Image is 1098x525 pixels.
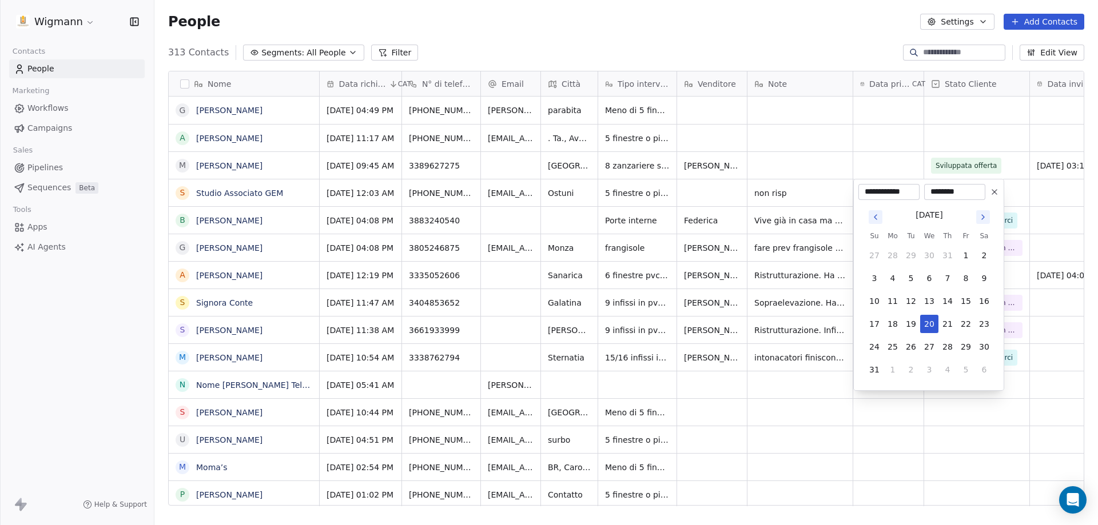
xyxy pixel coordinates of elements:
[975,269,993,287] button: 9
[975,292,993,310] button: 16
[975,209,991,225] button: Go to next month
[957,338,975,356] button: 29
[938,246,957,264] button: 31
[865,338,884,356] button: 24
[902,315,920,333] button: 19
[902,360,920,379] button: 2
[865,269,884,287] button: 3
[884,269,902,287] button: 4
[902,246,920,264] button: 29
[957,292,975,310] button: 15
[865,246,884,264] button: 27
[865,315,884,333] button: 17
[884,338,902,356] button: 25
[884,246,902,264] button: 28
[938,338,957,356] button: 28
[920,246,938,264] button: 30
[920,230,938,242] th: Wednesday
[920,315,938,333] button: 20
[957,246,975,264] button: 1
[902,338,920,356] button: 26
[957,315,975,333] button: 22
[975,230,993,242] th: Saturday
[884,315,902,333] button: 18
[938,292,957,310] button: 14
[902,230,920,242] th: Tuesday
[865,292,884,310] button: 10
[957,360,975,379] button: 5
[884,230,902,242] th: Monday
[957,269,975,287] button: 8
[938,230,957,242] th: Thursday
[920,292,938,310] button: 13
[975,315,993,333] button: 23
[975,360,993,379] button: 6
[957,230,975,242] th: Friday
[938,360,957,379] button: 4
[884,360,902,379] button: 1
[916,209,942,221] div: [DATE]
[938,269,957,287] button: 7
[920,360,938,379] button: 3
[920,338,938,356] button: 27
[865,360,884,379] button: 31
[975,338,993,356] button: 30
[902,292,920,310] button: 12
[938,315,957,333] button: 21
[865,230,884,242] th: Sunday
[975,246,993,264] button: 2
[868,209,884,225] button: Go to previous month
[920,269,938,287] button: 6
[884,292,902,310] button: 11
[902,269,920,287] button: 5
